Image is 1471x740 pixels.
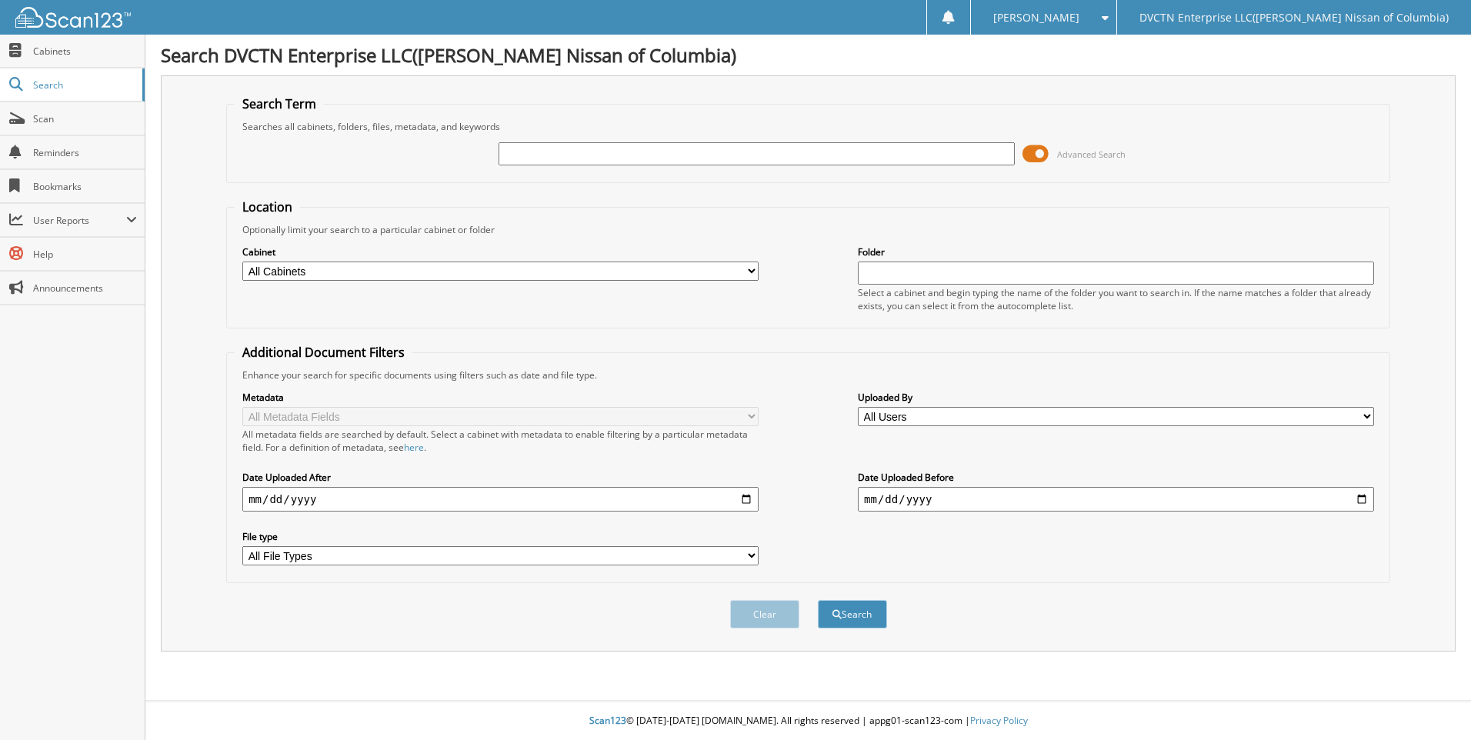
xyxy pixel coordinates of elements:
[730,600,799,628] button: Clear
[235,198,300,215] legend: Location
[242,487,759,512] input: start
[404,441,424,454] a: here
[33,180,137,193] span: Bookmarks
[33,45,137,58] span: Cabinets
[818,600,887,628] button: Search
[33,146,137,159] span: Reminders
[235,120,1382,133] div: Searches all cabinets, folders, files, metadata, and keywords
[33,112,137,125] span: Scan
[242,391,759,404] label: Metadata
[242,245,759,258] label: Cabinet
[970,714,1028,727] a: Privacy Policy
[993,13,1079,22] span: [PERSON_NAME]
[242,471,759,484] label: Date Uploaded After
[161,42,1456,68] h1: Search DVCTN Enterprise LLC([PERSON_NAME] Nissan of Columbia)
[242,428,759,454] div: All metadata fields are searched by default. Select a cabinet with metadata to enable filtering b...
[235,223,1382,236] div: Optionally limit your search to a particular cabinet or folder
[33,282,137,295] span: Announcements
[858,245,1374,258] label: Folder
[1057,148,1126,160] span: Advanced Search
[33,248,137,261] span: Help
[242,530,759,543] label: File type
[235,95,324,112] legend: Search Term
[858,286,1374,312] div: Select a cabinet and begin typing the name of the folder you want to search in. If the name match...
[15,7,131,28] img: scan123-logo-white.svg
[858,487,1374,512] input: end
[858,391,1374,404] label: Uploaded By
[33,78,135,92] span: Search
[589,714,626,727] span: Scan123
[858,471,1374,484] label: Date Uploaded Before
[235,368,1382,382] div: Enhance your search for specific documents using filters such as date and file type.
[1139,13,1449,22] span: DVCTN Enterprise LLC([PERSON_NAME] Nissan of Columbia)
[33,214,126,227] span: User Reports
[235,344,412,361] legend: Additional Document Filters
[145,702,1471,740] div: © [DATE]-[DATE] [DOMAIN_NAME]. All rights reserved | appg01-scan123-com |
